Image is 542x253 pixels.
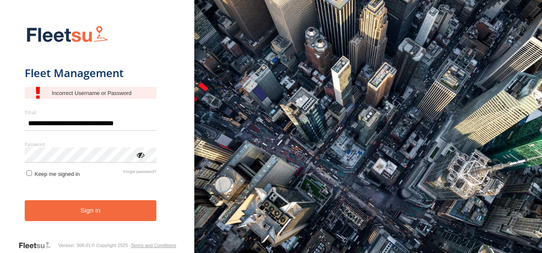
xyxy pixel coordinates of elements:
[18,241,58,250] a: Visit our Website
[25,109,156,115] label: Email
[58,243,91,248] div: Version: 308.01
[92,243,176,248] div: © Copyright 2025 -
[136,150,144,159] div: ViewPassword
[26,170,32,176] input: Keep me signed in
[25,20,170,240] form: main
[25,24,110,46] img: Fleetsu
[123,169,156,177] a: Forgot password?
[131,243,176,248] a: Terms and Conditions
[25,141,156,147] label: Password
[25,200,156,221] button: Sign in
[25,66,156,80] h1: Fleet Management
[35,171,80,177] span: Keep me signed in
